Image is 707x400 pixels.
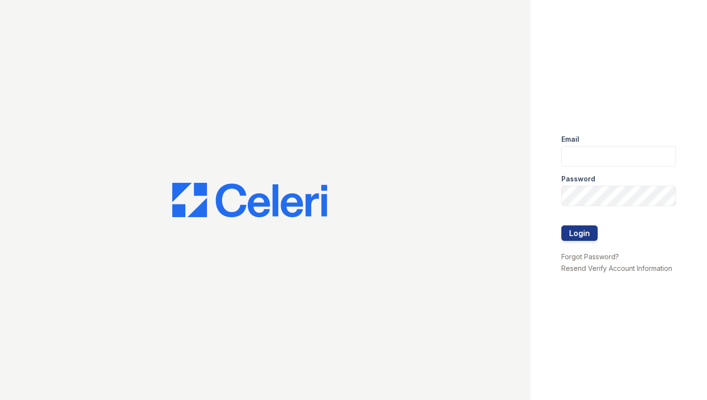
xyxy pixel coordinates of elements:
img: CE_Logo_Blue-a8612792a0a2168367f1c8372b55b34899dd931a85d93a1a3d3e32e68fde9ad4.png [172,183,327,218]
a: Forgot Password? [561,252,619,261]
button: Login [561,225,598,241]
label: Password [561,174,595,184]
a: Resend Verify Account Information [561,264,672,272]
label: Email [561,134,579,144]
